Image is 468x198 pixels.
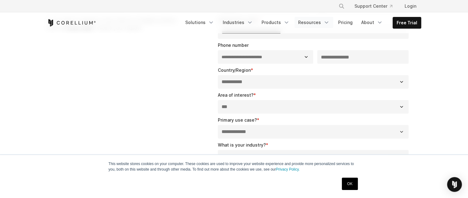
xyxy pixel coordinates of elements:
[218,67,251,73] span: Country/Region
[276,167,300,172] a: Privacy Policy.
[447,177,462,192] div: Open Intercom Messenger
[334,17,356,28] a: Pricing
[218,142,266,147] span: What is your industry?
[219,17,257,28] a: Industries
[331,1,421,12] div: Navigation Menu
[342,178,358,190] a: OK
[350,1,397,12] a: Support Center
[182,17,421,29] div: Navigation Menu
[400,1,421,12] a: Login
[393,17,421,28] a: Free Trial
[218,42,249,48] span: Phone number
[218,92,254,98] span: Area of interest?
[336,1,347,12] button: Search
[47,19,96,26] a: Corellium Home
[109,161,360,172] p: This website stores cookies on your computer. These cookies are used to improve your website expe...
[258,17,293,28] a: Products
[182,17,218,28] a: Solutions
[358,17,386,28] a: About
[294,17,333,28] a: Resources
[218,117,257,123] span: Primary use case?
